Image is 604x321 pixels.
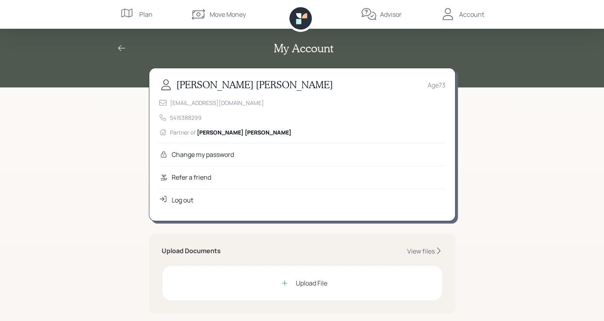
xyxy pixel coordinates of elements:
[176,79,333,91] h3: [PERSON_NAME] [PERSON_NAME]
[170,99,264,107] div: [EMAIL_ADDRESS][DOMAIN_NAME]
[296,278,327,288] div: Upload File
[172,172,211,182] div: Refer a friend
[380,10,402,19] div: Advisor
[162,247,221,255] h5: Upload Documents
[170,113,202,122] div: 5415388299
[170,128,291,137] div: Partner of
[139,10,152,19] div: Plan
[172,195,193,205] div: Log out
[210,10,246,19] div: Move Money
[459,10,484,19] div: Account
[407,247,435,256] div: View files
[274,42,333,55] h2: My Account
[428,80,446,90] div: Age 73
[172,150,234,159] div: Change my password
[197,129,291,136] span: [PERSON_NAME] [PERSON_NAME]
